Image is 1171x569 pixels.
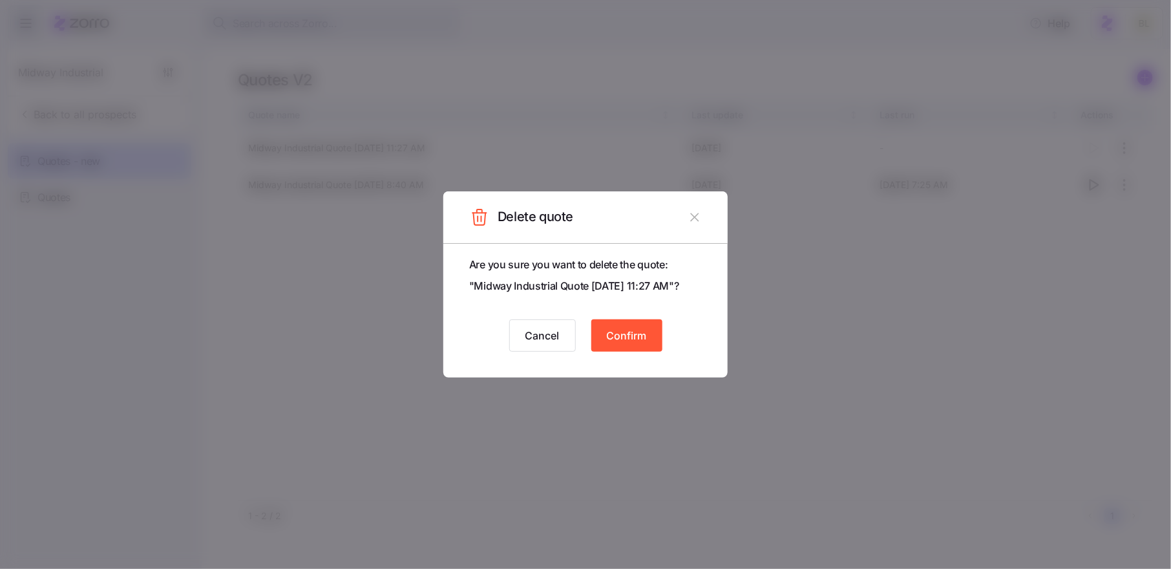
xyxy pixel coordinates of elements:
[509,319,576,352] button: Cancel
[607,328,647,343] span: Confirm
[469,257,679,294] span: Are you sure you want to delete the quote: " Midway Industrial Quote [DATE] 11:27 AM "?
[498,206,573,228] span: Delete quote
[591,319,662,352] button: Confirm
[525,328,560,343] span: Cancel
